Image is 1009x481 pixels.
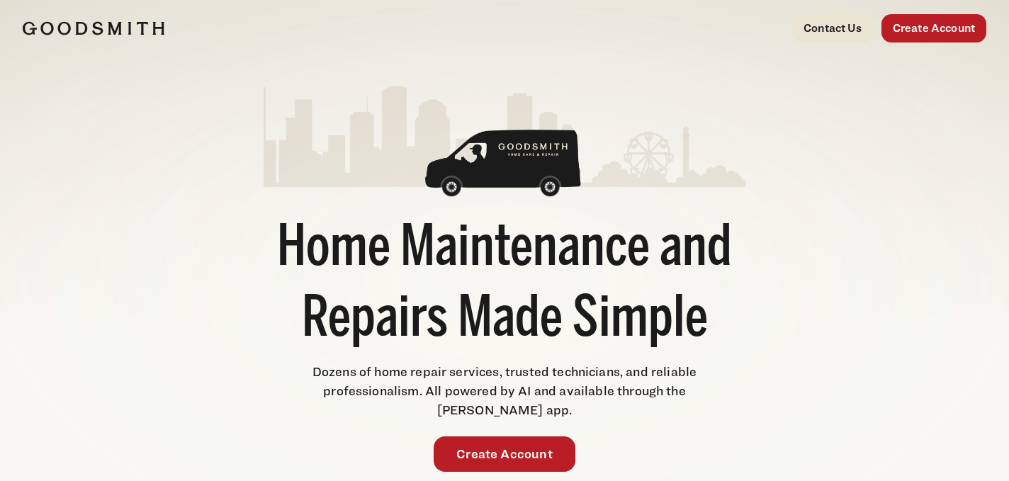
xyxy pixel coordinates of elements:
[792,14,873,43] a: Contact Us
[264,215,745,356] h1: Home Maintenance and Repairs Made Simple
[312,364,697,417] span: Dozens of home repair services, trusted technicians, and reliable professionalism. All powered by...
[23,21,164,35] img: Goodsmith
[434,436,575,472] a: Create Account
[881,14,986,43] a: Create Account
